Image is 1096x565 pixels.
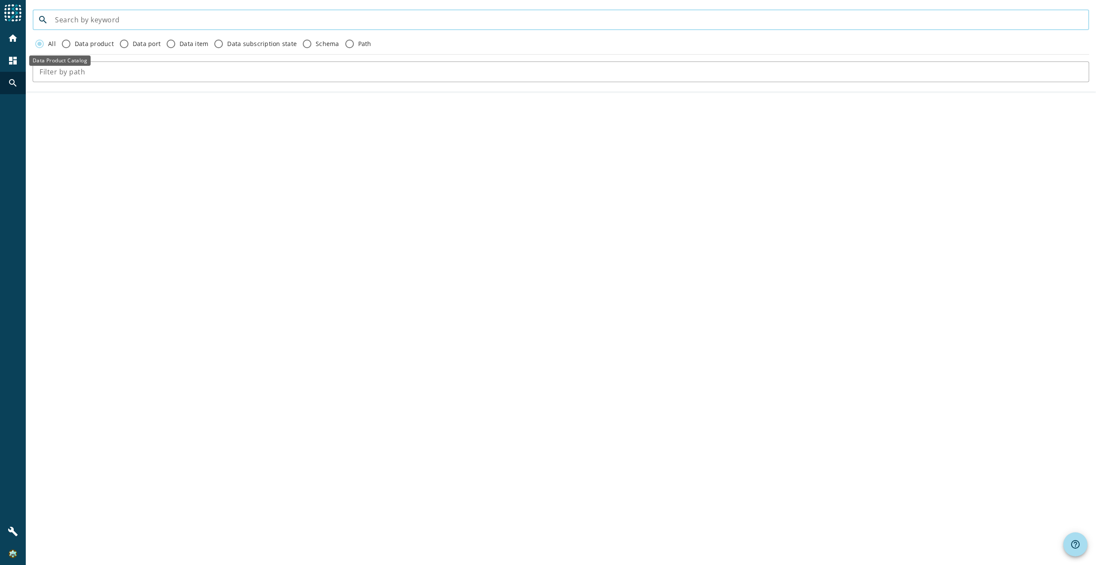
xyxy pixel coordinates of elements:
[8,78,18,88] mat-icon: search
[55,15,1082,25] input: Search by keyword
[225,40,297,48] label: Data subscription state
[9,550,17,558] img: 87a87f872202b136b5c969bcf5af8c8a
[178,40,208,48] label: Data item
[1070,539,1081,550] mat-icon: help_outline
[33,15,53,25] mat-icon: search
[29,55,91,66] div: Data Product Catalog
[73,40,114,48] label: Data product
[40,67,1082,77] input: Filter by path
[4,4,21,21] img: spoud-logo.svg
[8,33,18,43] mat-icon: home
[314,40,339,48] label: Schema
[46,40,56,48] label: All
[131,40,161,48] label: Data port
[8,55,18,66] mat-icon: dashboard
[356,40,371,48] label: Path
[8,526,18,537] mat-icon: build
